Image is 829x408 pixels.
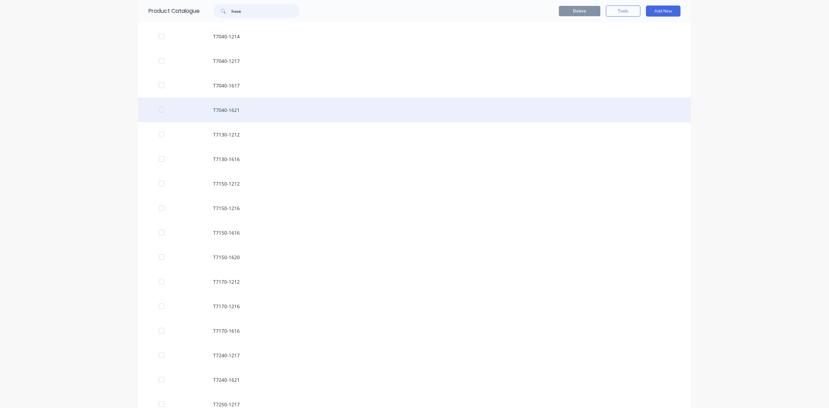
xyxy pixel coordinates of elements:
[646,6,680,17] button: Add New
[138,220,691,245] div: T7150-1616
[138,319,691,343] div: T7170-1616
[138,98,691,122] div: T7040-1621
[138,245,691,269] div: T7150-1620
[138,269,691,294] div: T7170-1212
[138,49,691,73] div: T7040-1217
[559,6,600,16] button: Delete
[231,4,300,18] input: Search...
[138,122,691,147] div: T7130-1212
[138,294,691,319] div: T7170-1216
[138,368,691,392] div: T7240-1621
[138,24,691,49] div: T7040-1214
[138,196,691,220] div: T7150-1216
[606,6,640,17] button: Tools
[138,73,691,98] div: T7040-1617
[138,147,691,171] div: T7130-1616
[138,171,691,196] div: T7150-1212
[138,343,691,368] div: T7240-1217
